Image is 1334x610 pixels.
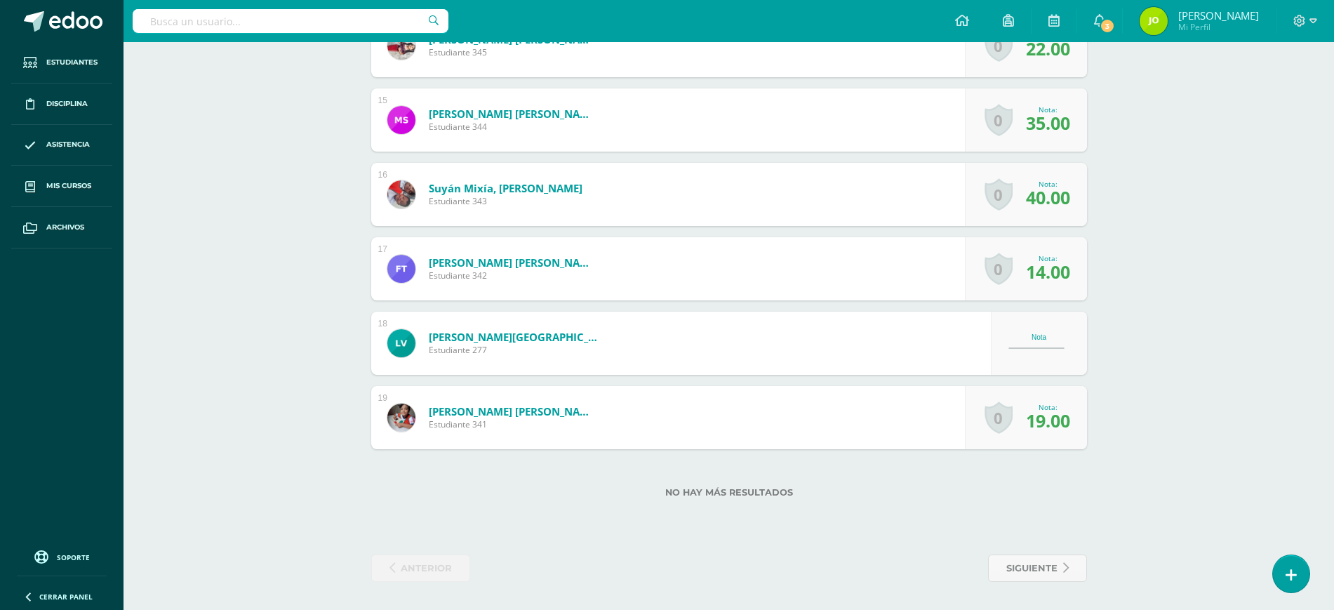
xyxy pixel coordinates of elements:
[1026,253,1070,263] div: Nota:
[1026,179,1070,189] div: Nota:
[371,487,1087,498] label: No hay más resultados
[1026,402,1070,412] div: Nota:
[429,195,582,207] span: Estudiante 343
[1026,105,1070,114] div: Nota:
[1026,260,1070,284] span: 14.00
[387,32,415,60] img: 700d8bf07dc924b05281f9084a268765.png
[1026,185,1070,209] span: 40.00
[11,125,112,166] a: Asistencia
[401,555,452,581] span: anterior
[11,166,112,207] a: Mis cursos
[387,180,415,208] img: 98e32c5e7447b9492bfafe73afaacf46.png
[1026,409,1070,432] span: 19.00
[1140,7,1168,35] img: 506daf603729e60bbd66212f31edf6a9.png
[429,46,597,58] span: Estudiante 345
[1100,18,1115,34] span: 3
[985,402,1013,434] a: 0
[17,547,107,566] a: Soporte
[11,42,112,84] a: Estudiantes
[429,181,582,195] a: Suyán Mixía, [PERSON_NAME]
[988,555,1087,582] a: siguiente
[429,404,597,418] a: [PERSON_NAME] [PERSON_NAME]
[387,106,415,134] img: 6437653bc8014c6a9499aa358e484da2.png
[387,255,415,283] img: 0561b140f61f7adcfe10f71ec22244df.png
[1008,333,1070,341] div: Nota
[1178,8,1259,22] span: [PERSON_NAME]
[429,330,597,344] a: [PERSON_NAME][GEOGRAPHIC_DATA] [PERSON_NAME]
[39,592,93,602] span: Cerrar panel
[985,104,1013,136] a: 0
[387,329,415,357] img: 6e222b4b9eaed99dad213e9584caf133.png
[1178,21,1259,33] span: Mi Perfil
[1026,37,1070,60] span: 22.00
[429,107,597,121] a: [PERSON_NAME] [PERSON_NAME]
[57,552,90,562] span: Soporte
[46,57,98,68] span: Estudiantes
[11,207,112,248] a: Archivos
[429,256,597,270] a: [PERSON_NAME] [PERSON_NAME]
[46,98,88,110] span: Disciplina
[429,344,597,356] span: Estudiante 277
[985,253,1013,285] a: 0
[429,121,597,133] span: Estudiante 344
[133,9,448,33] input: Busca un usuario...
[1026,111,1070,135] span: 35.00
[46,222,84,233] span: Archivos
[46,180,91,192] span: Mis cursos
[429,418,597,430] span: Estudiante 341
[429,270,597,281] span: Estudiante 342
[11,84,112,125] a: Disciplina
[387,404,415,432] img: 675798fa288c1e643171612a8fb7507b.png
[985,29,1013,62] a: 0
[46,139,90,150] span: Asistencia
[985,178,1013,211] a: 0
[1006,555,1058,581] span: siguiente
